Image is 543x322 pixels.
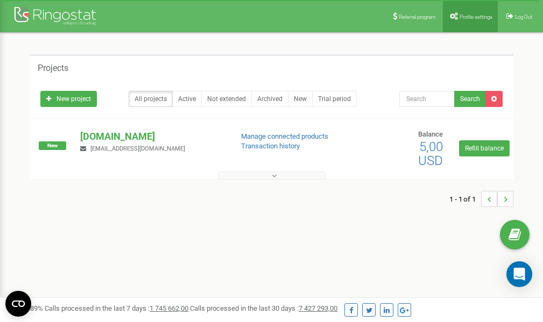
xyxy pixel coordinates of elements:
a: New [288,91,313,107]
a: Manage connected products [241,132,328,140]
span: Balance [418,130,443,138]
u: 7 427 293,00 [299,304,337,312]
input: Search [399,91,455,107]
span: 5,00 USD [418,139,443,168]
nav: ... [449,180,513,218]
h5: Projects [38,63,68,73]
button: Open CMP widget [5,291,31,317]
a: Trial period [312,91,357,107]
span: 1 - 1 of 1 [449,191,481,207]
a: Refill balance [459,140,510,156]
u: 1 745 662,00 [150,304,188,312]
a: Not extended [201,91,252,107]
div: Open Intercom Messenger [506,261,532,287]
a: Active [172,91,202,107]
a: Transaction history [241,142,300,150]
a: Archived [251,91,288,107]
button: Search [454,91,486,107]
a: New project [40,91,97,107]
span: Calls processed in the last 30 days : [190,304,337,312]
a: All projects [129,91,173,107]
span: Profile settings [460,14,492,20]
span: [EMAIL_ADDRESS][DOMAIN_NAME] [90,145,185,152]
p: [DOMAIN_NAME] [80,130,223,144]
span: Log Out [515,14,532,20]
span: Referral program [399,14,436,20]
span: New [39,141,66,150]
span: Calls processed in the last 7 days : [45,304,188,312]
